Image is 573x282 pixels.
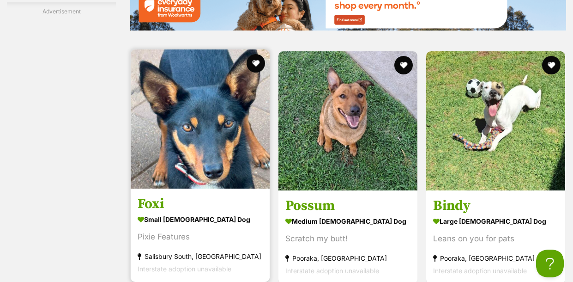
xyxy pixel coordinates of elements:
[285,215,410,228] strong: medium [DEMOGRAPHIC_DATA] Dog
[138,213,263,226] strong: small [DEMOGRAPHIC_DATA] Dog
[247,54,265,73] button: favourite
[138,265,231,273] span: Interstate adoption unavailable
[433,252,558,264] strong: Pooraka, [GEOGRAPHIC_DATA]
[131,49,270,189] img: Foxi - Australian Kelpie Dog
[71,187,139,278] img: https://img.kwcdn.com/product/open/2024-06-02/1717340938923-982d3c60c6da4a31b1dfa2369fd16e44-good...
[433,233,558,245] div: Leans on you for pats
[285,267,379,275] span: Interstate adoption unavailable
[433,267,527,275] span: Interstate adoption unavailable
[433,215,558,228] strong: large [DEMOGRAPHIC_DATA] Dog
[285,252,410,264] strong: Pooraka, [GEOGRAPHIC_DATA]
[138,195,263,213] h3: Foxi
[138,250,263,263] strong: Salisbury South, [GEOGRAPHIC_DATA]
[536,250,564,277] iframe: Help Scout Beacon - Open
[285,233,410,245] div: Scratch my butt!
[394,56,413,74] button: favourite
[433,197,558,215] h3: Bindy
[426,51,565,190] img: Bindy - American Staffordshire Terrier Dog
[542,56,561,74] button: favourite
[138,231,263,243] div: Pixie Features
[131,188,270,282] a: Foxi small [DEMOGRAPHIC_DATA] Dog Pixie Features Salisbury South, [GEOGRAPHIC_DATA] Interstate ad...
[285,197,410,215] h3: Possum
[71,93,139,184] img: https://img.kwcdn.com/product/Fancyalgo/VirtualModelMatting/742590755de7b5be5528e563f0084567.jpg?...
[278,51,417,190] img: Possum - Australian Cattle Dog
